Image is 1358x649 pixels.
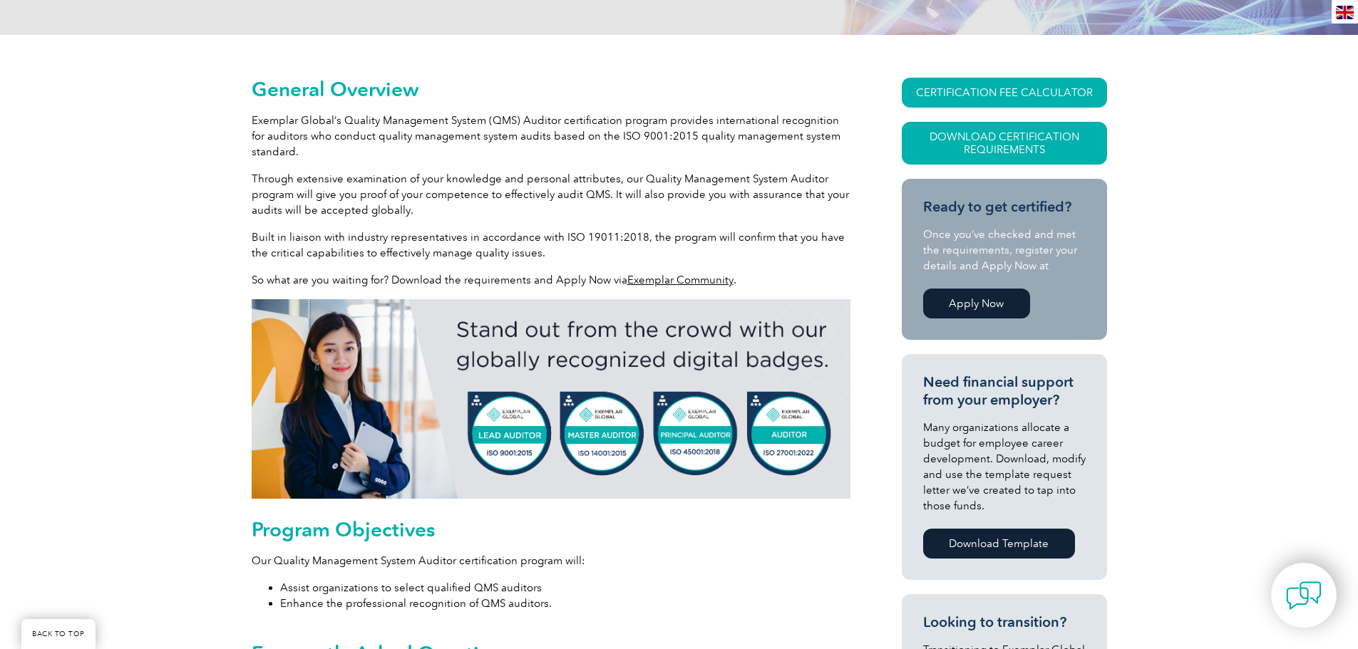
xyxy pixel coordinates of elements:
[902,78,1107,108] a: CERTIFICATION FEE CALCULATOR
[252,272,850,288] p: So what are you waiting for? Download the requirements and Apply Now via .
[252,229,850,261] p: Built in liaison with industry representatives in accordance with ISO 19011:2018, the program wil...
[923,420,1086,514] p: Many organizations allocate a budget for employee career development. Download, modify and use th...
[252,78,850,100] h2: General Overview
[923,289,1030,318] a: Apply Now
[252,299,850,499] img: badges
[280,580,850,596] li: Assist organizations to select qualified QMS auditors
[627,274,734,286] a: Exemplar Community
[923,613,1086,631] h3: Looking to transition?
[21,619,96,649] a: BACK TO TOP
[923,227,1086,274] p: Once you’ve checked and met the requirements, register your details and Apply Now at
[923,529,1075,559] a: Download Template
[1336,6,1354,19] img: en
[280,596,850,611] li: Enhance the professional recognition of QMS auditors.
[252,518,850,541] h2: Program Objectives
[923,373,1086,409] h3: Need financial support from your employer?
[902,122,1107,165] a: Download Certification Requirements
[1286,578,1322,613] img: contact-chat.png
[252,553,850,568] p: Our Quality Management System Auditor certification program will:
[252,113,850,160] p: Exemplar Global’s Quality Management System (QMS) Auditor certification program provides internat...
[923,198,1086,216] h3: Ready to get certified?
[252,171,850,218] p: Through extensive examination of your knowledge and personal attributes, our Quality Management S...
